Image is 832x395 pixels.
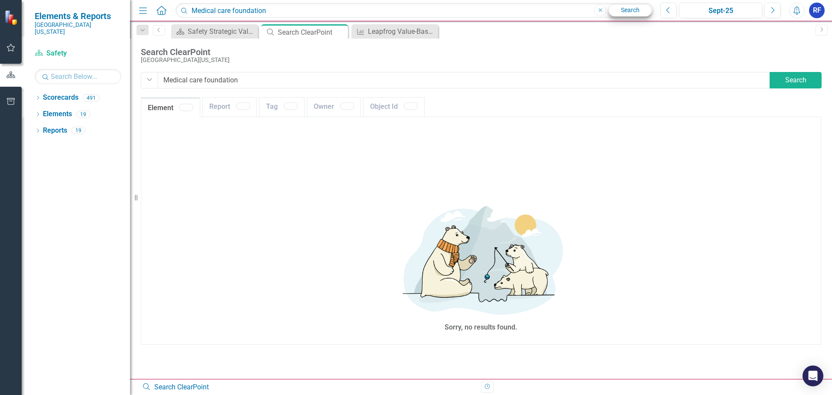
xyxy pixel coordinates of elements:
div: Search ClearPoint [278,27,346,38]
a: Owner [307,98,361,116]
img: ClearPoint Strategy [4,10,19,25]
input: Search Below... [35,69,121,84]
a: Leapfrog Value-Based Purchasing (VBP) Program [354,26,436,37]
button: Sept-25 [679,3,762,18]
div: [GEOGRAPHIC_DATA][US_STATE] [141,57,361,63]
a: Scorecards [43,93,78,103]
div: Open Intercom Messenger [803,366,823,386]
div: Safety Strategic Value Dashboard [188,26,256,37]
a: Object Id [364,98,424,116]
div: Sorry, no results found. [445,323,517,333]
div: Sept-25 [682,6,759,16]
div: Search ClearPoint [142,382,474,392]
div: Search ClearPoint [141,47,361,57]
a: Elements [43,109,72,119]
span: Elements & Reports [35,11,121,21]
a: Safety [35,49,121,59]
input: Search for something... [158,72,770,88]
small: [GEOGRAPHIC_DATA][US_STATE] [35,21,121,36]
a: Reports [43,126,67,136]
div: Leapfrog Value-Based Purchasing (VBP) Program [368,26,436,37]
button: Search [770,72,822,88]
a: Safety Strategic Value Dashboard [173,26,256,37]
button: RF [809,3,825,18]
img: No results found [351,197,611,320]
div: 19 [76,111,90,118]
a: Element [141,99,200,118]
input: Search ClearPoint... [175,3,654,18]
a: Search [608,4,652,16]
div: 491 [83,94,100,101]
a: Tag [260,98,304,116]
div: 19 [71,127,85,134]
a: Report [203,98,257,116]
